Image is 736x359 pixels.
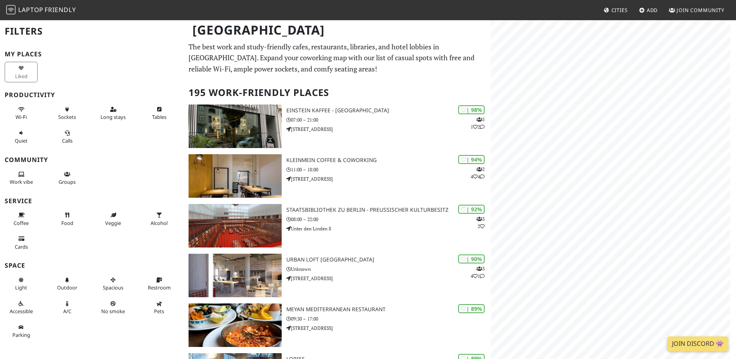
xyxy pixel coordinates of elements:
button: Tables [143,103,176,124]
p: 2 4 4 [471,166,485,180]
button: Calls [51,127,84,147]
a: Meyan Mediterranean Restaurant | 89% Meyan Mediterranean Restaurant 09:30 – 17:00 [STREET_ADDRESS] [184,303,490,347]
img: Einstein Kaffee - Charlottenburg [189,105,281,148]
span: Coffee [14,220,29,227]
p: 5 1 2 [471,116,485,131]
span: Natural light [15,284,27,291]
div: | 94% [458,155,485,164]
button: No smoke [97,297,130,318]
span: Air conditioned [63,308,71,315]
img: KleinMein Coffee & Coworking [189,154,281,198]
span: Smoke free [101,308,125,315]
p: The best work and study-friendly cafes, restaurants, libraries, and hotel lobbies in [GEOGRAPHIC_... [189,41,486,75]
span: Credit cards [15,243,28,250]
button: Coffee [5,209,38,229]
span: Work-friendly tables [152,113,166,120]
button: Parking [5,321,38,342]
img: LaptopFriendly [6,5,16,14]
a: Add [636,3,661,17]
span: Power sockets [58,113,76,120]
h2: Filters [5,19,179,43]
p: 07:00 – 21:00 [286,116,491,124]
button: Spacious [97,274,130,294]
button: Quiet [5,127,38,147]
p: 3 2 [476,215,485,230]
span: Long stays [100,113,126,120]
h2: 195 Work-Friendly Places [189,81,486,105]
span: Laptop [18,5,43,14]
span: Outdoor area [57,284,77,291]
button: Pets [143,297,176,318]
p: [STREET_ADDRESS] [286,324,491,332]
p: [STREET_ADDRESS] [286,175,491,183]
h3: Meyan Mediterranean Restaurant [286,306,491,313]
span: Join Community [677,7,724,14]
button: Food [51,209,84,229]
button: Accessible [5,297,38,318]
button: Wi-Fi [5,103,38,124]
p: [STREET_ADDRESS] [286,275,491,282]
h3: Einstein Kaffee - [GEOGRAPHIC_DATA] [286,107,491,114]
a: URBAN LOFT Berlin | 90% 341 URBAN LOFT [GEOGRAPHIC_DATA] Unknown [STREET_ADDRESS] [184,254,490,297]
a: Join Discord 👾 [667,336,728,351]
span: Group tables [59,178,76,185]
img: Meyan Mediterranean Restaurant [189,303,281,347]
button: Cards [5,232,38,253]
button: Long stays [97,103,130,124]
a: Einstein Kaffee - Charlottenburg | 98% 512 Einstein Kaffee - [GEOGRAPHIC_DATA] 07:00 – 21:00 [STR... [184,105,490,148]
h3: Productivity [5,91,179,99]
img: URBAN LOFT Berlin [189,254,281,297]
button: Work vibe [5,168,38,188]
p: 11:00 – 18:00 [286,166,491,173]
span: Stable Wi-Fi [16,113,27,120]
span: Alcohol [151,220,168,227]
span: Accessible [10,308,33,315]
a: Cities [601,3,631,17]
p: 09:30 – 17:00 [286,315,491,322]
a: LaptopFriendly LaptopFriendly [6,3,76,17]
h3: Staatsbibliothek zu Berlin - Preußischer Kulturbesitz [286,207,491,213]
h3: KleinMein Coffee & Coworking [286,157,491,164]
div: | 90% [458,254,485,263]
button: Sockets [51,103,84,124]
p: 3 4 1 [471,265,485,280]
p: [STREET_ADDRESS] [286,125,491,133]
button: Restroom [143,274,176,294]
h1: [GEOGRAPHIC_DATA] [186,19,489,41]
button: Outdoor [51,274,84,294]
span: Video/audio calls [62,137,73,144]
h3: URBAN LOFT [GEOGRAPHIC_DATA] [286,256,491,263]
a: Join Community [666,3,727,17]
div: | 89% [458,304,485,313]
h3: My Places [5,51,179,58]
span: Veggie [105,220,121,227]
span: Spacious [103,284,123,291]
img: Staatsbibliothek zu Berlin - Preußischer Kulturbesitz [189,204,281,247]
div: | 98% [458,105,485,114]
h3: Community [5,156,179,164]
a: KleinMein Coffee & Coworking | 94% 244 KleinMein Coffee & Coworking 11:00 – 18:00 [STREET_ADDRESS] [184,154,490,198]
p: Unter den Linden 8 [286,225,491,232]
span: Cities [611,7,628,14]
button: A/C [51,297,84,318]
div: | 92% [458,205,485,214]
span: Quiet [15,137,28,144]
h3: Space [5,262,179,269]
span: People working [10,178,33,185]
span: Restroom [148,284,171,291]
p: 08:00 – 22:00 [286,216,491,223]
a: Staatsbibliothek zu Berlin - Preußischer Kulturbesitz | 92% 32 Staatsbibliothek zu Berlin - Preuß... [184,204,490,247]
span: Pet friendly [154,308,164,315]
h3: Service [5,197,179,205]
span: Parking [12,331,30,338]
button: Groups [51,168,84,188]
button: Alcohol [143,209,176,229]
button: Light [5,274,38,294]
button: Veggie [97,209,130,229]
span: Friendly [45,5,76,14]
span: Add [647,7,658,14]
p: Unknown [286,265,491,273]
span: Food [61,220,73,227]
